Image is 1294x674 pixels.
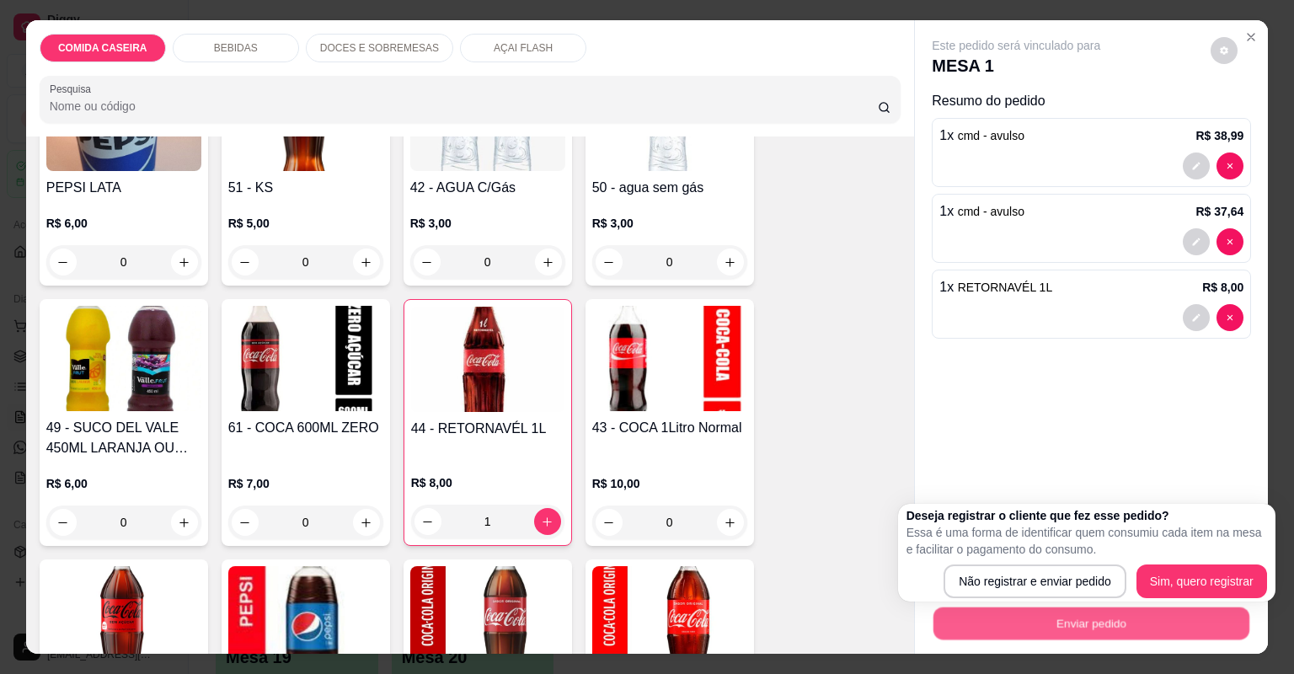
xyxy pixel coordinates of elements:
[228,566,383,671] img: product-image
[410,178,565,198] h4: 42 - AGUA C/Gás
[414,249,441,275] button: decrease-product-quantity
[228,306,383,411] img: product-image
[958,205,1024,218] span: cmd - avulso
[50,82,97,96] label: Pesquisa
[717,509,744,536] button: increase-product-quantity
[1216,152,1243,179] button: decrease-product-quantity
[353,249,380,275] button: increase-product-quantity
[410,215,565,232] p: R$ 3,00
[939,277,1052,297] p: 1 x
[1202,279,1243,296] p: R$ 8,00
[320,41,439,55] p: DOCES E SOBREMESAS
[232,249,259,275] button: decrease-product-quantity
[1183,228,1210,255] button: decrease-product-quantity
[411,474,564,491] p: R$ 8,00
[592,475,747,492] p: R$ 10,00
[228,418,383,438] h4: 61 - COCA 600ML ZERO
[592,178,747,198] h4: 50 - agua sem gás
[958,281,1053,294] span: RETORNAVÉL 1L
[494,41,553,55] p: AÇAI FLASH
[58,41,147,55] p: COMIDA CASEIRA
[932,54,1100,78] p: MESA 1
[592,418,747,438] h4: 43 - COCA 1Litro Normal
[228,215,383,232] p: R$ 5,00
[939,126,1024,146] p: 1 x
[46,475,201,492] p: R$ 6,00
[46,178,201,198] h4: PEPSI LATA
[596,249,623,275] button: decrease-product-quantity
[1183,152,1210,179] button: decrease-product-quantity
[46,306,201,411] img: product-image
[932,91,1251,111] p: Resumo do pedido
[932,37,1100,54] p: Este pedido será vinculado para
[906,524,1267,558] p: Essa é uma forma de identificar quem consumiu cada item na mesa e facilitar o pagamento do consumo.
[596,509,623,536] button: decrease-product-quantity
[50,509,77,536] button: decrease-product-quantity
[1195,127,1243,144] p: R$ 38,99
[50,249,77,275] button: decrease-product-quantity
[1195,203,1243,220] p: R$ 37,64
[1216,228,1243,255] button: decrease-product-quantity
[232,509,259,536] button: decrease-product-quantity
[592,566,747,671] img: product-image
[592,215,747,232] p: R$ 3,00
[592,306,747,411] img: product-image
[46,418,201,458] h4: 49 - SUCO DEL VALE 450ML LARANJA OU UVA
[228,178,383,198] h4: 51 - KS
[1211,37,1238,64] button: decrease-product-quantity
[958,129,1024,142] span: cmd - avulso
[933,607,1249,640] button: Enviar pedido
[717,249,744,275] button: increase-product-quantity
[1136,564,1267,598] button: Sim, quero registrar
[50,98,878,115] input: Pesquisa
[534,508,561,535] button: increase-product-quantity
[1216,304,1243,331] button: decrease-product-quantity
[411,419,564,439] h4: 44 - RETORNAVÉL 1L
[944,564,1126,598] button: Não registrar e enviar pedido
[1238,24,1265,51] button: Close
[939,201,1024,222] p: 1 x
[906,507,1267,524] h2: Deseja registrar o cliente que fez esse pedido?
[414,508,441,535] button: decrease-product-quantity
[46,566,201,671] img: product-image
[410,566,565,671] img: product-image
[228,475,383,492] p: R$ 7,00
[171,509,198,536] button: increase-product-quantity
[1183,304,1210,331] button: decrease-product-quantity
[535,249,562,275] button: increase-product-quantity
[214,41,258,55] p: BEBIDAS
[46,215,201,232] p: R$ 6,00
[171,249,198,275] button: increase-product-quantity
[353,509,380,536] button: increase-product-quantity
[411,307,564,412] img: product-image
